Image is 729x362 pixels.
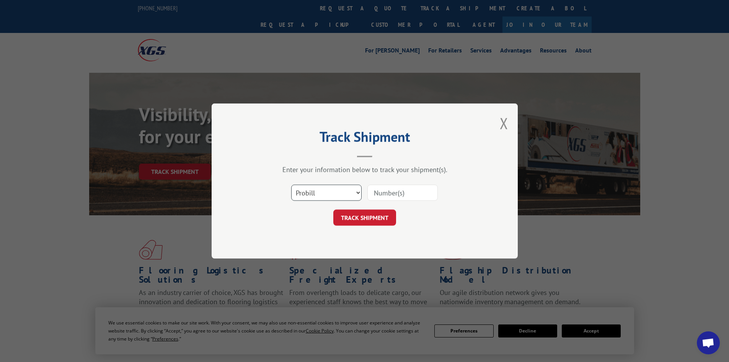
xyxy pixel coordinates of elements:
div: Enter your information below to track your shipment(s). [250,165,479,174]
input: Number(s) [367,185,438,201]
button: TRACK SHIPMENT [333,210,396,226]
div: Open chat [697,331,720,354]
button: Close modal [500,113,508,133]
h2: Track Shipment [250,131,479,146]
